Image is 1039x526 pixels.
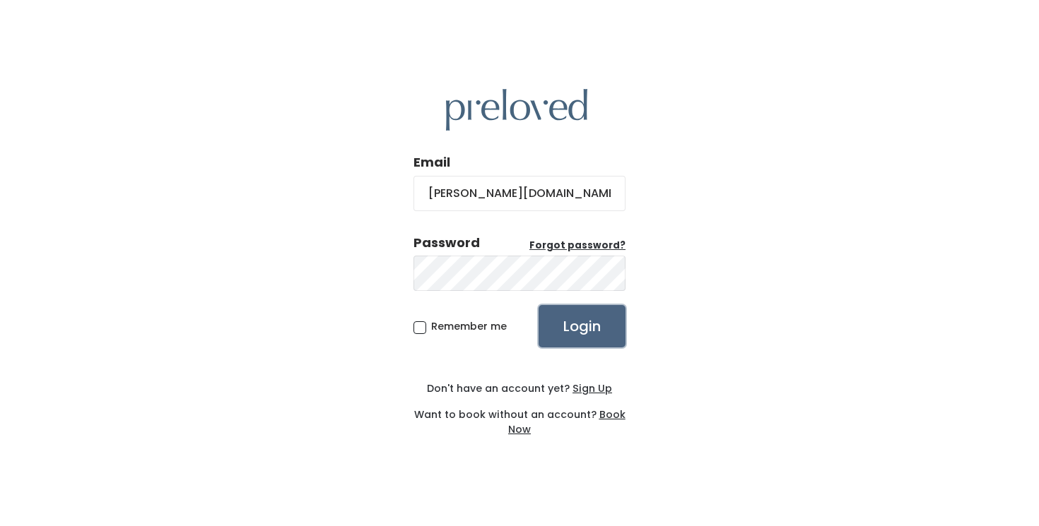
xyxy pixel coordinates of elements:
[446,89,587,131] img: preloved logo
[431,319,507,333] span: Remember me
[413,153,450,172] label: Email
[413,234,480,252] div: Password
[573,381,612,395] u: Sign Up
[570,381,612,395] a: Sign Up
[539,305,626,347] input: Login
[413,396,626,437] div: Want to book without an account?
[508,407,626,436] a: Book Now
[529,239,626,252] u: Forgot password?
[413,381,626,396] div: Don't have an account yet?
[529,239,626,253] a: Forgot password?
